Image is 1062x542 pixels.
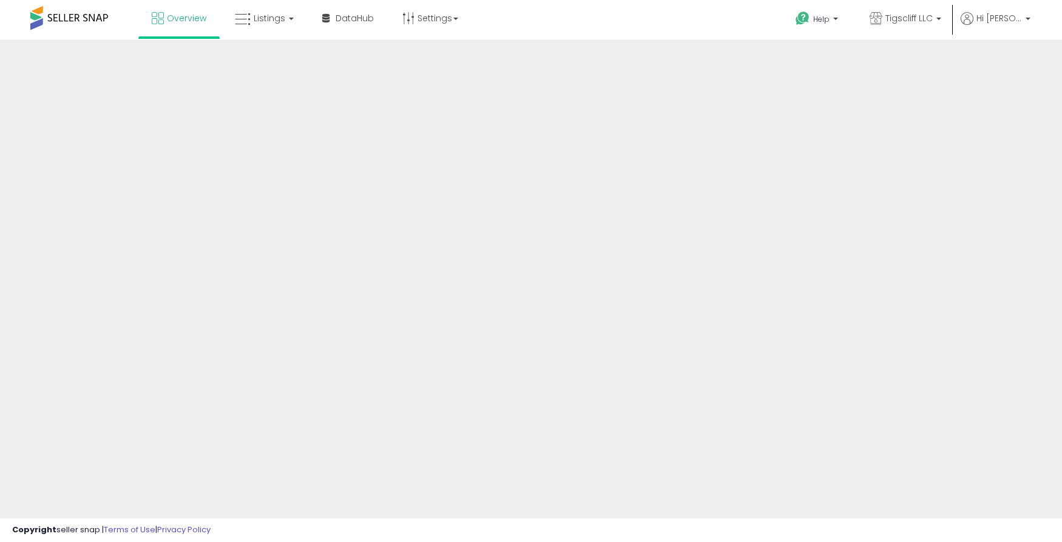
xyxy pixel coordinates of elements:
span: Hi [PERSON_NAME] [976,12,1022,24]
span: Overview [167,12,206,24]
span: Help [813,14,830,24]
strong: Copyright [12,524,56,535]
div: seller snap | | [12,524,211,536]
a: Terms of Use [104,524,155,535]
a: Hi [PERSON_NAME] [961,12,1030,39]
span: Tigscliff LLC [885,12,933,24]
span: DataHub [336,12,374,24]
a: Help [786,2,850,39]
span: Listings [254,12,285,24]
i: Get Help [795,11,810,26]
a: Privacy Policy [157,524,211,535]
